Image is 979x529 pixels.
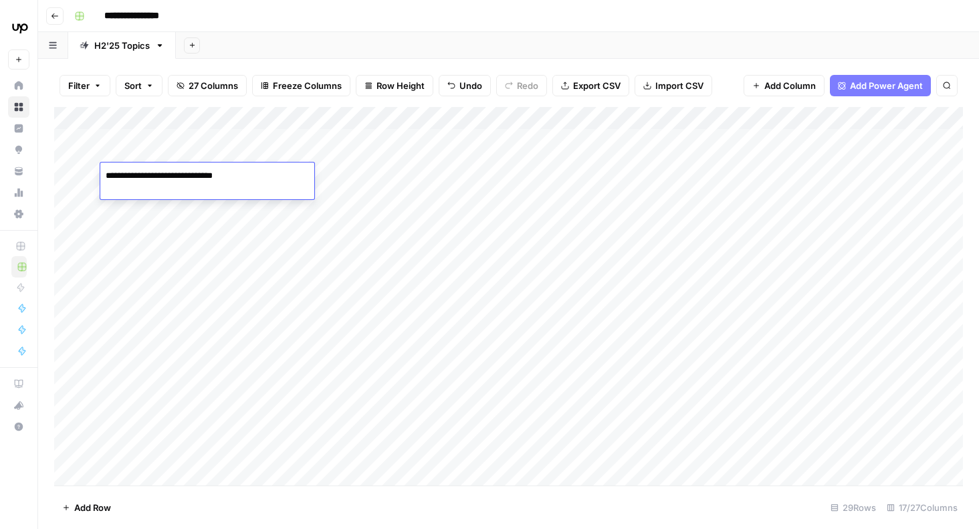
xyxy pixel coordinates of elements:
span: Sort [124,79,142,92]
a: Browse [8,96,29,118]
a: Insights [8,118,29,139]
span: 27 Columns [189,79,238,92]
button: What's new? [8,395,29,416]
span: Add Power Agent [850,79,923,92]
a: Opportunities [8,139,29,161]
span: Add Column [764,79,816,92]
button: Freeze Columns [252,75,350,96]
a: H2'25 Topics [68,32,176,59]
span: Row Height [376,79,425,92]
button: Add Power Agent [830,75,931,96]
img: Upwork Logo [8,15,32,39]
span: Freeze Columns [273,79,342,92]
button: Import CSV [635,75,712,96]
div: What's new? [9,395,29,415]
div: 29 Rows [825,497,881,518]
button: Redo [496,75,547,96]
button: Add Column [744,75,825,96]
span: Undo [459,79,482,92]
a: Home [8,75,29,96]
button: Row Height [356,75,433,96]
span: Add Row [74,501,111,514]
button: Export CSV [552,75,629,96]
span: Import CSV [655,79,703,92]
button: 27 Columns [168,75,247,96]
button: Workspace: Upwork [8,11,29,44]
div: H2'25 Topics [94,39,150,52]
span: Export CSV [573,79,621,92]
button: Sort [116,75,162,96]
button: Filter [60,75,110,96]
div: 17/27 Columns [881,497,963,518]
a: Usage [8,182,29,203]
a: AirOps Academy [8,373,29,395]
span: Filter [68,79,90,92]
a: Your Data [8,161,29,182]
a: Settings [8,203,29,225]
button: Add Row [54,497,119,518]
span: Redo [517,79,538,92]
button: Undo [439,75,491,96]
button: Help + Support [8,416,29,437]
